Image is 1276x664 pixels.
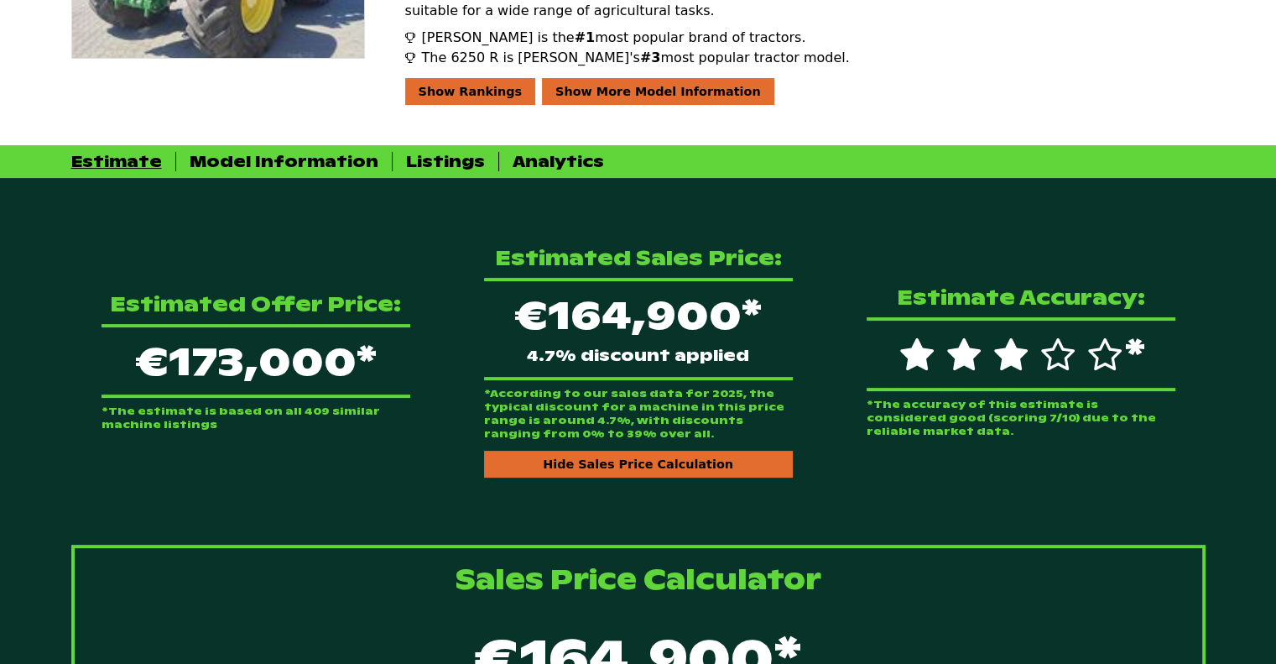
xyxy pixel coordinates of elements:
div: Analytics [513,152,604,171]
p: *According to our sales data for 2025, the typical discount for a machine in this price range is ... [484,387,793,441]
p: Estimated Offer Price: [102,291,410,317]
div: Show Rankings [405,78,535,105]
p: *The estimate is based on all 409 similar machine listings [102,405,410,431]
div: Estimate [71,152,162,171]
p: *The accuracy of this estimate is considered good (scoring 7/10) due to the reliable market data. [867,398,1175,438]
p: €173,000* [102,324,410,398]
span: #3 [640,50,661,65]
span: The 6250 R is [PERSON_NAME]'s most popular tractor model. [422,48,850,68]
div: Show More Model Information [542,78,774,105]
span: 4.7% discount applied [527,348,749,363]
p: Estimate Accuracy: [867,285,1175,311]
div: Hide Sales Price Calculation [484,451,793,478]
div: Listings [406,152,485,171]
p: Sales Price Calculator [102,562,1175,597]
span: #1 [575,29,596,45]
p: Estimated Sales Price: [484,245,793,271]
div: Model Information [190,152,378,171]
span: [PERSON_NAME] is the most popular brand of tractors. [422,28,806,48]
div: €164,900* [484,278,793,380]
